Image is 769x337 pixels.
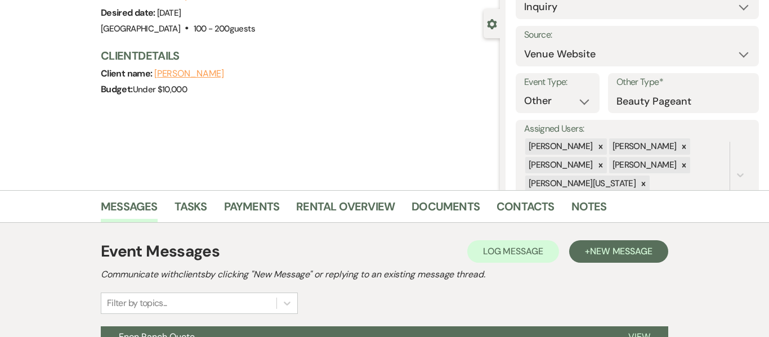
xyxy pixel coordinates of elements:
[590,245,652,257] span: New Message
[101,48,489,64] h3: Client Details
[107,296,167,310] div: Filter by topics...
[467,240,559,263] button: Log Message
[101,23,180,34] span: [GEOGRAPHIC_DATA]
[524,121,750,137] label: Assigned Users:
[609,138,678,155] div: [PERSON_NAME]
[524,27,750,43] label: Source:
[101,197,158,222] a: Messages
[101,7,157,19] span: Desired date:
[609,157,678,173] div: [PERSON_NAME]
[133,84,187,95] span: Under $10,000
[524,74,591,91] label: Event Type:
[175,197,207,222] a: Tasks
[616,74,750,91] label: Other Type*
[571,197,607,222] a: Notes
[224,197,280,222] a: Payments
[497,197,555,222] a: Contacts
[194,23,255,34] span: 100 - 200 guests
[525,157,594,173] div: [PERSON_NAME]
[101,68,154,79] span: Client name:
[525,138,594,155] div: [PERSON_NAME]
[101,83,133,95] span: Budget:
[569,240,668,263] button: +New Message
[154,69,224,78] button: [PERSON_NAME]
[296,197,395,222] a: Rental Overview
[525,176,637,192] div: [PERSON_NAME][US_STATE]
[101,240,220,263] h1: Event Messages
[412,197,480,222] a: Documents
[483,245,543,257] span: Log Message
[487,18,497,29] button: Close lead details
[157,7,181,19] span: [DATE]
[101,268,668,281] h2: Communicate with clients by clicking "New Message" or replying to an existing message thread.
